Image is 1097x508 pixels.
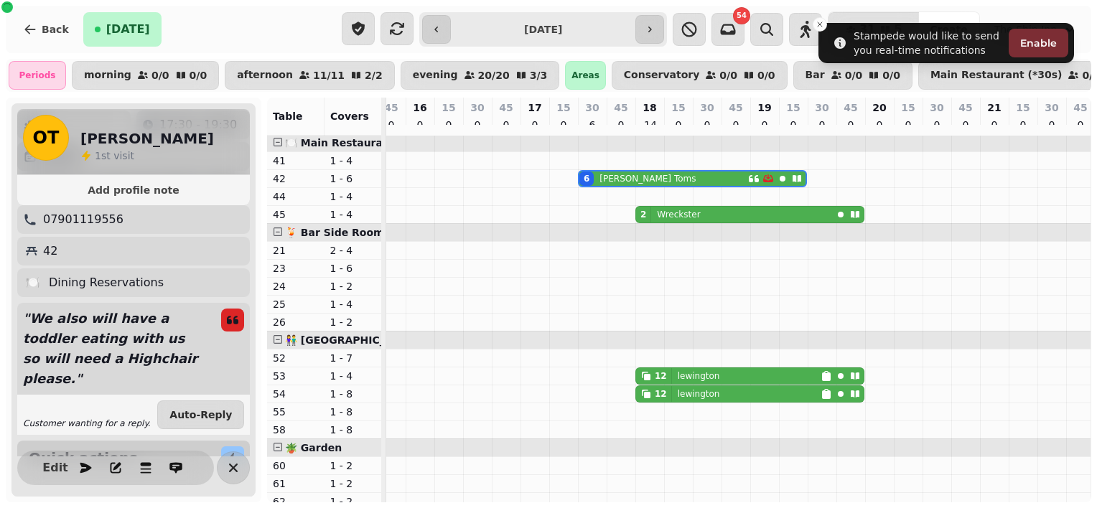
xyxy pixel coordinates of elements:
p: 1 - 2 [330,279,376,293]
p: 19 [757,100,771,115]
p: Conservatory [624,70,700,81]
p: 42 [273,171,319,186]
p: 30 [470,100,484,115]
p: 0 [759,118,770,132]
span: [DATE] [106,24,150,35]
p: 61 [273,476,319,491]
p: 0 / 0 [845,70,863,80]
span: 🍹 Bar Side Room (*20s) [285,227,421,238]
p: 14 [644,118,655,132]
p: 0 [701,118,713,132]
p: 0 [874,118,885,132]
p: 0 [673,118,684,132]
p: 45 [958,100,972,115]
p: 07901119556 [43,211,123,228]
span: Covers [330,110,369,122]
span: 54 [737,12,747,19]
p: 55 [273,405,319,419]
p: 15 [671,100,685,115]
p: 0 [386,118,397,132]
p: afternoon [237,70,293,81]
button: Bar0/00/0 [793,61,912,90]
p: 0 [845,118,856,132]
button: Add profile note [23,181,244,199]
p: 44 [273,189,319,204]
p: 0 / 0 [757,70,775,80]
p: 20 [872,100,886,115]
p: 1 - 7 [330,351,376,365]
p: 0 [1075,118,1086,132]
p: 1 - 4 [330,297,376,311]
button: evening20/203/3 [401,61,560,90]
span: Auto-Reply [169,410,232,420]
div: 12 [655,388,667,400]
p: 6 [587,118,598,132]
p: 0 [931,118,943,132]
span: OT [33,129,60,146]
button: afternoon11/112/2 [225,61,395,90]
p: 58 [273,423,319,437]
p: 3 / 3 [530,70,548,80]
p: 45 [844,100,857,115]
p: 52 [273,351,319,365]
div: 2 [640,209,646,220]
p: 0 [443,118,454,132]
p: 20 / 20 [478,70,510,80]
p: 30 [1045,100,1058,115]
p: Wreckster [657,209,700,220]
p: visit [95,149,134,163]
button: Auto-Reply [157,400,244,429]
p: 1 - 2 [330,315,376,329]
p: 24 [273,279,319,293]
p: [PERSON_NAME] Toms [599,173,696,184]
p: 41 [273,154,319,168]
span: Table [273,110,303,122]
button: Close toast [813,17,827,32]
span: 🪴 Garden [285,442,342,453]
p: evening [413,70,458,81]
p: 21 [273,243,319,258]
p: 0 [730,118,742,132]
p: 0 [816,118,828,132]
p: 11 / 11 [313,70,345,80]
p: Bar [806,70,825,81]
span: Edit [47,462,64,474]
p: 30 [585,100,599,115]
p: 1 - 4 [330,369,376,383]
div: 6 [584,173,589,184]
p: 60 [273,458,319,473]
p: morning [84,70,131,81]
p: 23 [273,261,319,276]
p: 1 - 2 [330,458,376,473]
p: Customer wanting for a reply. [23,418,151,429]
p: 21 [987,100,1001,115]
button: Edit [41,453,70,482]
p: 🍽️ [26,274,40,291]
div: 12 [655,370,667,382]
p: 18 [643,100,656,115]
p: 0 [615,118,627,132]
p: 15 [1016,100,1030,115]
p: 2 - 4 [330,243,376,258]
button: Enable [1009,29,1068,57]
p: 1 - 4 [330,189,376,204]
p: 0 [960,118,971,132]
button: [DATE] [83,12,162,47]
p: 15 [901,100,915,115]
p: 30 [930,100,943,115]
p: 1 - 8 [330,423,376,437]
p: 0 [529,118,541,132]
p: 0 [1046,118,1058,132]
p: 54 [273,387,319,401]
p: 0 / 0 [151,70,169,80]
p: 45 [1073,100,1087,115]
p: 30 [815,100,828,115]
p: 0 [500,118,512,132]
div: Periods [9,61,66,90]
p: 0 [1017,118,1029,132]
p: 1 - 4 [330,207,376,222]
p: 0 / 0 [882,70,900,80]
button: Conservatory0/00/0 [612,61,788,90]
p: 0 / 0 [719,70,737,80]
p: 1 - 2 [330,476,376,491]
